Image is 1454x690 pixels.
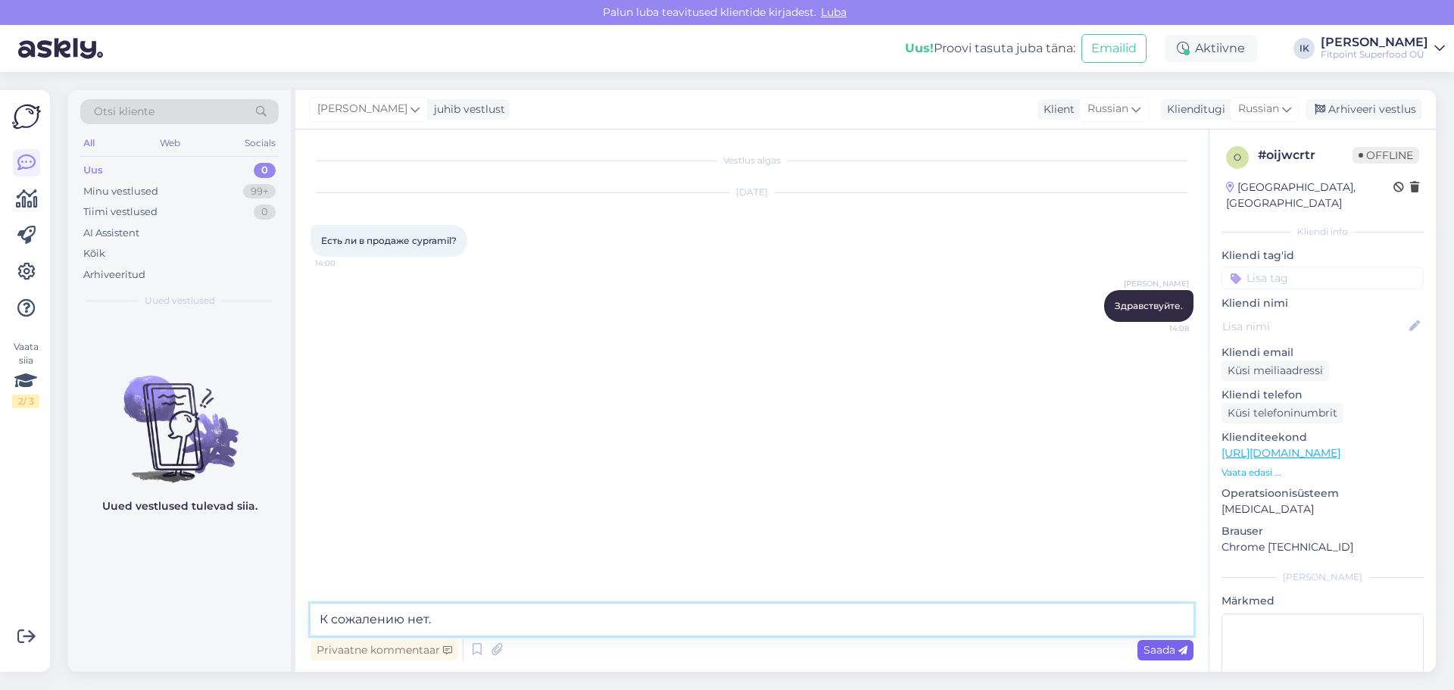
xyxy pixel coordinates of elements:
div: juhib vestlust [428,101,505,117]
a: [PERSON_NAME]Fitpoint Superfood OÜ [1321,36,1445,61]
span: Здравствуйте. [1115,300,1183,311]
div: Klient [1037,101,1075,117]
a: [URL][DOMAIN_NAME] [1222,446,1340,460]
img: Askly Logo [12,102,41,131]
div: [PERSON_NAME] [1222,570,1424,584]
div: Arhiveeritud [83,267,145,283]
div: 99+ [243,184,276,199]
span: [PERSON_NAME] [1124,278,1189,289]
div: Kliendi info [1222,225,1424,239]
div: Arhiveeri vestlus [1306,99,1422,120]
div: # oijwcrtr [1258,146,1353,164]
div: Klienditugi [1161,101,1225,117]
span: Russian [1087,101,1128,117]
p: Vaata edasi ... [1222,466,1424,479]
p: Uued vestlused tulevad siia. [102,498,257,514]
div: Aktiivne [1165,35,1257,62]
p: Kliendi tag'id [1222,248,1424,264]
span: Есть ли в продаже cypramil? [321,235,457,246]
p: Kliendi telefon [1222,387,1424,403]
div: Küsi telefoninumbrit [1222,403,1343,423]
div: Web [157,133,183,153]
input: Lisa nimi [1222,318,1406,335]
div: [GEOGRAPHIC_DATA], [GEOGRAPHIC_DATA] [1226,180,1393,211]
span: Luba [816,5,851,19]
span: Russian [1238,101,1279,117]
div: [DATE] [310,186,1193,199]
textarea: К сожалению нет. [310,604,1193,635]
span: 14:08 [1132,323,1189,334]
p: Operatsioonisüsteem [1222,485,1424,501]
span: [PERSON_NAME] [317,101,407,117]
span: Uued vestlused [145,294,215,308]
div: Vaata siia [12,340,39,408]
div: Socials [242,133,279,153]
div: Privaatne kommentaar [310,640,458,660]
div: 0 [254,163,276,178]
div: Vestlus algas [310,154,1193,167]
div: [PERSON_NAME] [1321,36,1428,48]
div: IK [1293,38,1315,59]
div: Minu vestlused [83,184,158,199]
div: Tiimi vestlused [83,205,158,220]
div: 2 / 3 [12,395,39,408]
button: Emailid [1081,34,1147,63]
div: 0 [254,205,276,220]
div: All [80,133,98,153]
p: Kliendi nimi [1222,295,1424,311]
div: Küsi meiliaadressi [1222,361,1329,381]
p: Brauser [1222,523,1424,539]
span: Saada [1144,643,1187,657]
span: Otsi kliente [94,104,154,120]
p: Kliendi email [1222,345,1424,361]
div: Kõik [83,246,105,261]
p: Chrome [TECHNICAL_ID] [1222,539,1424,555]
span: 14:00 [315,258,372,269]
div: Uus [83,163,103,178]
span: o [1234,151,1241,163]
input: Lisa tag [1222,267,1424,289]
span: Offline [1353,147,1419,164]
p: [MEDICAL_DATA] [1222,501,1424,517]
p: Märkmed [1222,593,1424,609]
b: Uus! [905,41,934,55]
img: No chats [68,348,291,485]
div: AI Assistent [83,226,139,241]
div: Proovi tasuta juba täna: [905,39,1075,58]
div: Fitpoint Superfood OÜ [1321,48,1428,61]
p: Klienditeekond [1222,429,1424,445]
